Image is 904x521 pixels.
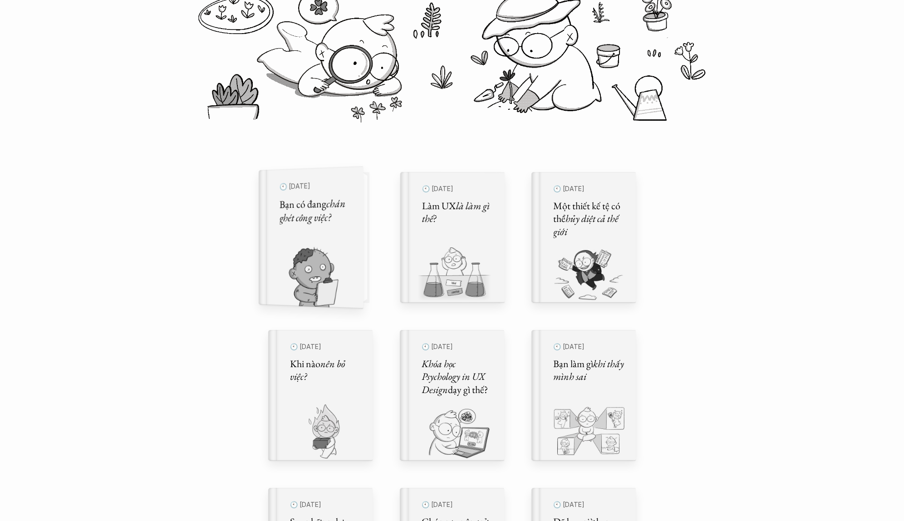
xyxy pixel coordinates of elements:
[422,499,493,511] p: 🕙 [DATE]
[531,330,636,461] a: 🕙 [DATE]Bạn làm gìkhi thấy mình sai
[280,178,352,193] p: 🕙 [DATE]
[268,172,373,303] a: 🕙 [DATE]Bạn có đangchán ghét công việc?
[280,196,348,225] em: chán ghét công việc?
[531,172,636,303] a: 🕙 [DATE]Một thiết kế tệ có thểhủy diệt cả thế giới
[400,172,504,303] a: 🕙 [DATE]Làm UXlà làm gì thế?
[280,197,352,225] h5: Bạn có đang
[422,183,494,195] p: 🕙 [DATE]
[553,212,620,238] em: hủy diệt cả thế giới
[553,357,626,383] em: khi thấy mình sai
[553,200,625,239] h5: Một thiết kế tệ có thể
[553,341,625,353] p: 🕙 [DATE]
[400,330,504,461] a: 🕙 [DATE]Khóa học Psychology in UX Designdạy gì thế?
[422,358,493,397] h5: dạy gì thế?
[553,358,625,383] h5: Bạn làm gì
[290,357,347,383] em: nên bỏ việc?
[422,199,491,226] em: là làm gì thế?
[553,499,625,511] p: 🕙 [DATE]
[422,341,493,353] p: 🕙 [DATE]
[290,499,362,511] p: 🕙 [DATE]
[268,330,373,461] a: 🕙 [DATE]Khi nàonên bỏ việc?
[553,183,625,195] p: 🕙 [DATE]
[422,200,494,226] h5: Làm UX
[290,358,362,383] h5: Khi nào
[422,357,487,396] em: Khóa học Psychology in UX Design
[290,341,362,353] p: 🕙 [DATE]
